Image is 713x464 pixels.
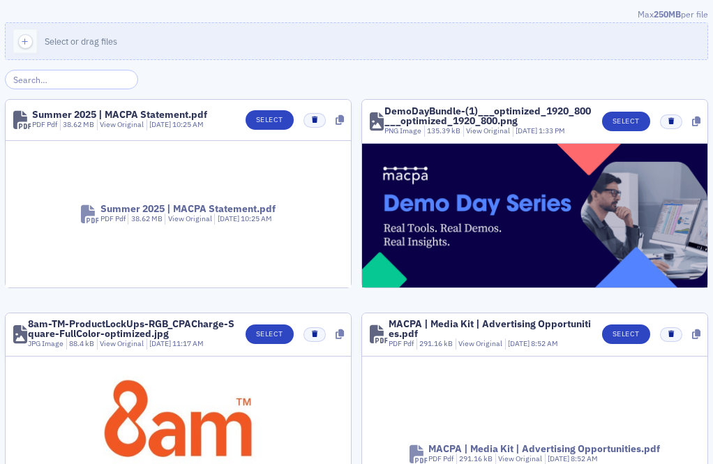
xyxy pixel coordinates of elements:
[246,110,294,130] button: Select
[241,214,272,223] span: 10:25 AM
[28,319,236,338] div: 8am-TM-ProductLockUps-RGB_CPACharge-Square-FullColor-optimized.jpg
[32,119,57,130] div: PDF Pdf
[389,338,414,350] div: PDF Pdf
[28,338,63,350] div: JPG Image
[389,319,592,338] div: MACPA | Media Kit | Advertising Opportunities.pdf
[384,126,421,137] div: PNG Image
[218,214,241,223] span: [DATE]
[516,126,539,135] span: [DATE]
[149,338,172,348] span: [DATE]
[424,126,461,137] div: 135.39 kB
[45,36,117,47] span: Select or drag files
[246,324,294,344] button: Select
[498,454,542,463] a: View Original
[571,454,598,463] span: 8:52 AM
[128,214,163,225] div: 38.62 MB
[416,338,453,350] div: 291.16 kB
[32,110,207,119] div: Summer 2025 | MACPA Statement.pdf
[458,338,502,348] a: View Original
[548,454,571,463] span: [DATE]
[100,119,144,129] a: View Original
[172,338,204,348] span: 11:17 AM
[5,22,708,60] button: Select or drag files
[466,126,510,135] a: View Original
[602,324,650,344] button: Select
[149,119,172,129] span: [DATE]
[531,338,558,348] span: 8:52 AM
[5,8,708,23] div: Max per file
[60,119,95,130] div: 38.62 MB
[508,338,531,348] span: [DATE]
[100,338,144,348] a: View Original
[100,214,126,225] div: PDF Pdf
[384,106,592,126] div: DemoDayBundle-(1)___optimized_1920_800___optimized_1920_800.png
[654,8,681,20] span: 250MB
[66,338,95,350] div: 88.4 kB
[539,126,565,135] span: 1:33 PM
[602,112,650,131] button: Select
[428,444,660,454] div: MACPA | Media Kit | Advertising Opportunities.pdf
[168,214,212,223] a: View Original
[100,204,276,214] div: Summer 2025 | MACPA Statement.pdf
[5,70,138,89] input: Search…
[172,119,204,129] span: 10:25 AM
